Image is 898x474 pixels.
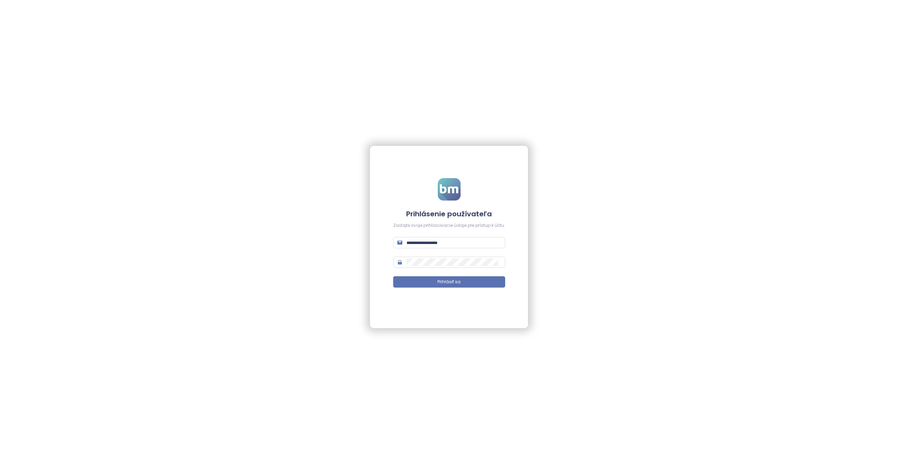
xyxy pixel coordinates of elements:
[397,260,402,265] span: lock
[393,276,505,287] button: Prihlásiť sa
[393,209,505,219] h4: Prihlásenie používateľa
[397,240,402,245] span: mail
[393,222,505,229] div: Zadajte svoje prihlasovacie údaje pre prístup k účtu.
[437,279,461,285] span: Prihlásiť sa
[438,178,461,201] img: logo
